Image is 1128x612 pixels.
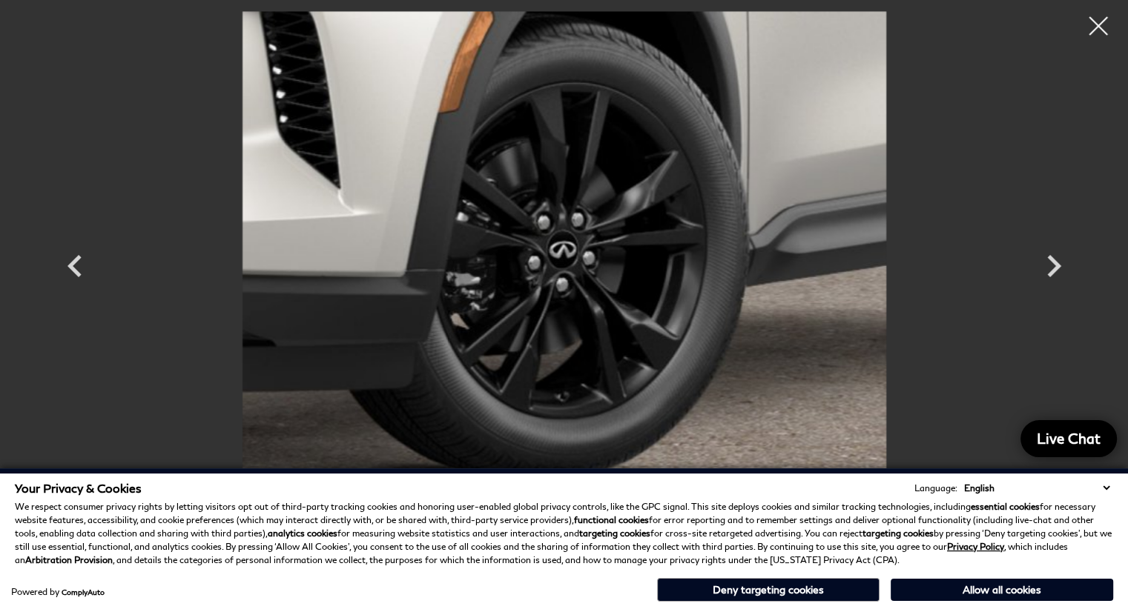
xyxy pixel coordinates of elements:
[15,481,142,495] span: Your Privacy & Cookies
[891,579,1113,601] button: Allow all cookies
[268,528,337,539] strong: analytics cookies
[11,588,105,596] div: Powered by
[25,554,113,565] strong: Arbitration Provision
[947,541,1004,552] a: Privacy Policy
[1029,429,1108,448] span: Live Chat
[62,588,105,596] a: ComplyAuto
[1020,420,1117,457] a: Live Chat
[15,500,1113,567] p: We respect consumer privacy rights by letting visitors opt out of third-party tracking cookies an...
[1032,236,1076,303] div: Next
[119,11,1009,493] img: New 2025 MAJESTIC WHITE INFINITI LUXE AWD image 9
[960,481,1113,495] select: Language Select
[574,514,649,525] strong: functional cookies
[863,528,934,539] strong: targeting cookies
[914,484,957,493] div: Language:
[579,528,650,539] strong: targeting cookies
[53,236,97,303] div: Previous
[657,578,880,602] button: Deny targeting cookies
[971,501,1040,512] strong: essential cookies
